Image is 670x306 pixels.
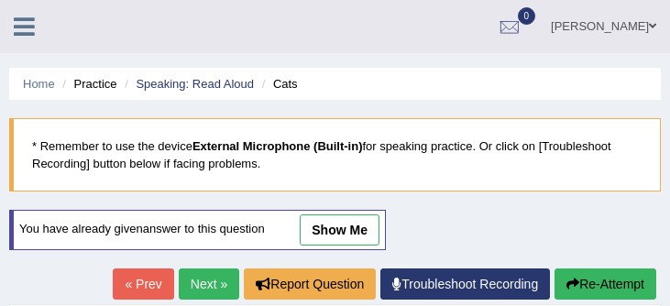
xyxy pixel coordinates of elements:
b: External Microphone (Built-in) [192,139,363,153]
button: Report Question [244,268,376,300]
a: « Prev [113,268,173,300]
a: Troubleshoot Recording [380,268,550,300]
a: show me [300,214,379,246]
blockquote: * Remember to use the device for speaking practice. Or click on [Troubleshoot Recording] button b... [9,118,661,191]
li: Practice [58,75,116,93]
li: Cats [258,75,298,93]
a: Home [23,77,55,91]
span: 0 [518,7,536,25]
button: Re-Attempt [555,268,656,300]
a: Next » [179,268,239,300]
a: Speaking: Read Aloud [136,77,254,91]
div: You have already given answer to this question [9,210,386,250]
